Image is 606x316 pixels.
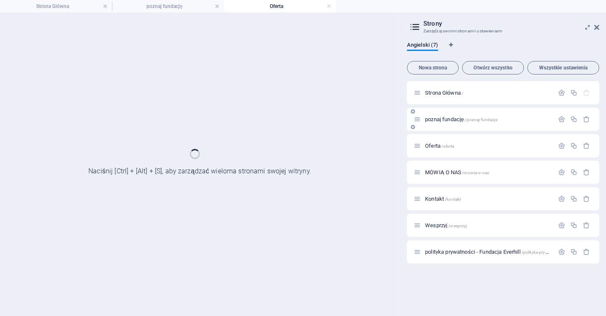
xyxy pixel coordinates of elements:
[570,222,577,229] div: Duplikuj
[558,195,565,202] div: Ustawienia
[425,222,467,228] span: Kliknij, aby otworzyć stronę
[465,117,497,122] span: /poznaj-fundacje
[558,116,565,123] div: Ustawienia
[423,196,554,202] div: Kontakt/kontakt
[462,61,524,74] button: Otwórz wszystko
[423,117,554,122] div: poznaj fundację/poznaj-fundacje
[411,65,455,70] span: Nowa strona
[570,195,577,202] div: Duplikuj
[407,42,599,58] div: Zakładki językowe
[583,116,590,123] div: Usuń
[423,249,554,255] div: polityka prywatności - Fundacja Everhill/polityka-prywatnosci-fundacja-[GEOGRAPHIC_DATA]
[558,248,565,255] div: Ustawienia
[466,65,520,70] span: Otwórz wszystko
[558,222,565,229] div: Ustawienia
[570,142,577,149] div: Duplikuj
[558,142,565,149] div: Ustawienia
[441,144,454,149] span: /oferta
[425,196,461,202] span: Kliknij, aby otworzyć stronę
[558,169,565,176] div: Ustawienia
[425,169,489,175] span: Kliknij, aby otworzyć stronę
[583,248,590,255] div: Usuń
[423,143,554,149] div: Oferta/oferta
[445,197,461,202] span: /kontakt
[583,195,590,202] div: Usuń
[462,170,489,175] span: /mowia-o-nas
[224,2,336,11] h4: Oferta
[425,143,454,149] span: Oferta
[570,116,577,123] div: Duplikuj
[448,223,467,228] span: /wesprzyj
[407,40,438,52] span: Angielski (7)
[423,27,582,35] h3: Zarządzaj swoimi stronami i ustawieniami
[558,89,565,96] div: Ustawienia
[583,142,590,149] div: Usuń
[423,223,554,228] div: Wesprzyj/wesprzyj
[462,91,463,96] span: /
[112,2,224,11] h4: poznaj fundację
[425,90,463,96] span: Kliknij, aby otworzyć stronę
[527,61,599,74] button: Wszystkie ustawienia
[531,65,595,70] span: Wszystkie ustawienia
[423,90,554,96] div: Strona Główna/
[583,169,590,176] div: Usuń
[583,222,590,229] div: Usuń
[425,116,497,122] span: Kliknij, aby otworzyć stronę
[570,248,577,255] div: Duplikuj
[570,169,577,176] div: Duplikuj
[583,89,590,96] div: Strony startowej nie można usunąć
[570,89,577,96] div: Duplikuj
[407,61,459,74] button: Nowa strona
[423,170,554,175] div: MÓWIĄ O NAS/mowia-o-nas
[423,20,599,27] h2: Strony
